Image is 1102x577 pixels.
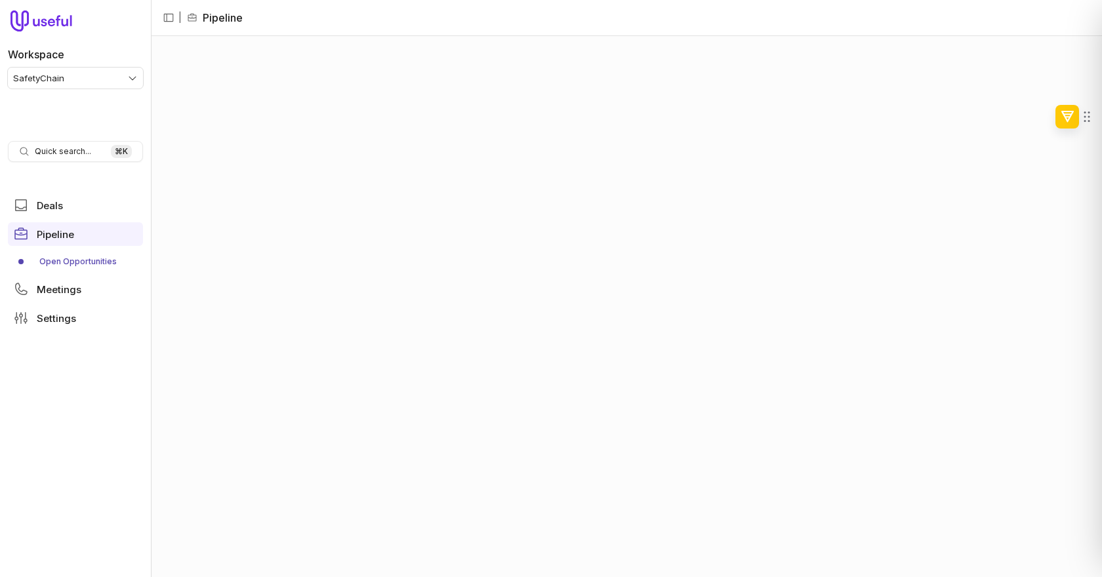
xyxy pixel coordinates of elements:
span: Pipeline [37,229,74,239]
a: Meetings [8,277,143,301]
li: Pipeline [187,10,243,26]
button: Collapse sidebar [159,8,178,28]
span: Deals [37,201,63,210]
span: Quick search... [35,146,91,157]
a: Settings [8,306,143,330]
label: Workspace [8,47,64,62]
span: Settings [37,313,76,323]
kbd: ⌘ K [111,145,132,158]
a: Open Opportunities [8,251,143,272]
div: Pipeline submenu [8,251,143,272]
span: | [178,10,182,26]
a: Deals [8,193,143,217]
span: Meetings [37,285,81,294]
a: Pipeline [8,222,143,246]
